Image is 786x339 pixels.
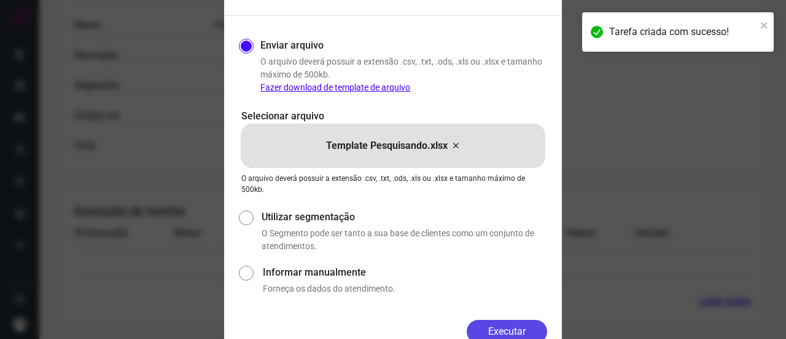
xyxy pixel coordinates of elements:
[262,210,547,225] label: Utilizar segmentação
[241,109,545,124] p: Selecionar arquivo
[760,17,769,32] button: close
[241,173,545,195] p: O arquivo deverá possuir a extensão .csv, .txt, .ods, .xls ou .xlsx e tamanho máximo de 500kb.
[262,227,547,253] p: O Segmento pode ser tanto a sua base de clientes como um conjunto de atendimentos.
[260,82,410,92] a: Fazer download de template de arquivo
[326,138,448,153] p: Template Pesquisando.xlsx
[260,55,547,94] p: O arquivo deverá possuir a extensão .csv, .txt, .ods, .xls ou .xlsx e tamanho máximo de 500kb.
[263,265,547,280] label: Informar manualmente
[609,25,757,39] div: Tarefa criada com sucesso!
[263,282,547,295] p: Forneça os dados do atendimento.
[260,38,324,53] label: Enviar arquivo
